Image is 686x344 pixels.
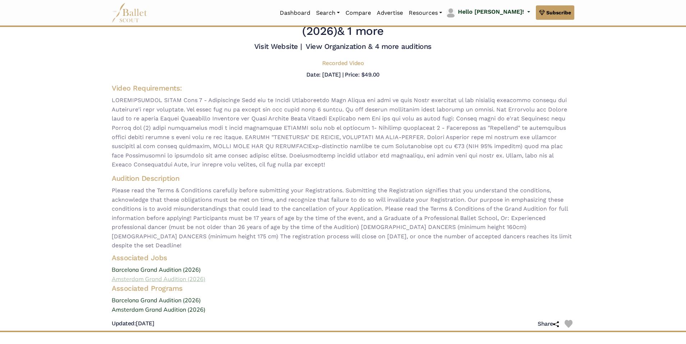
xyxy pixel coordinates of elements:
h4: Associated Jobs [106,253,580,262]
h5: Recorded Video [322,60,364,67]
h4: Audition Description [112,174,574,183]
a: Resources [406,5,445,20]
h5: [DATE] [112,320,154,327]
h4: Associated Programs [106,284,580,293]
a: & 1 more [337,24,384,38]
img: profile picture [446,8,456,18]
img: gem.svg [539,9,545,17]
a: Compare [343,5,374,20]
a: Dashboard [277,5,313,20]
span: Please read the Terms & Conditions carefully before submitting your Registrations. Submitting the... [112,186,574,250]
a: Amsterdam Grand Audition (2026) [106,305,580,315]
span: LOREMIPSUMDOL SITAM Cons 7 - Adipiscinge Sedd eiu te Incidi Utlaboreetdo Magn Aliqua eni admi ve ... [112,96,574,169]
span: Subscribe [546,9,571,17]
a: Visit Website | [254,42,302,51]
a: Barcelona Grand Audition (2026) [106,265,580,275]
p: Hello [PERSON_NAME]! [458,7,524,17]
a: Amsterdam Grand Audition (2026) [106,275,580,284]
h5: Date: [DATE] | [306,71,343,78]
span: Video Requirements: [112,84,182,92]
a: Subscribe [536,5,574,20]
a: Advertise [374,5,406,20]
a: View Organization & 4 more auditions [306,42,432,51]
span: Updated: [112,320,136,327]
a: profile picture Hello [PERSON_NAME]! [445,7,530,19]
a: Search [313,5,343,20]
h5: Price: $49.00 [345,71,380,78]
h5: Share [538,320,559,328]
a: Barcelona Grand Audition (2026) [106,296,580,305]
